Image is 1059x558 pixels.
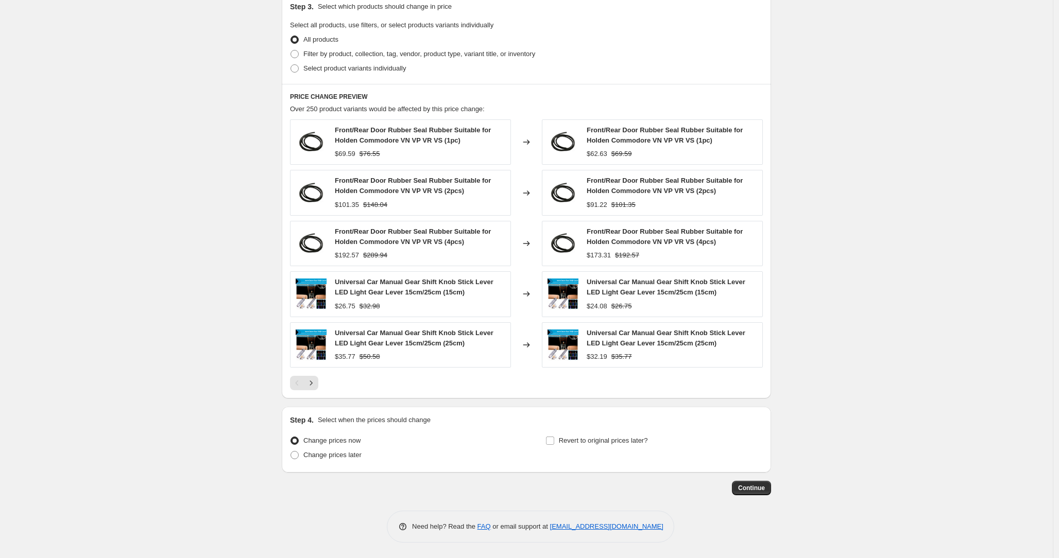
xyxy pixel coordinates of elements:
h6: PRICE CHANGE PREVIEW [290,93,763,101]
span: Front/Rear Door Rubber Seal Rubber Suitable for Holden Commodore VN VP VR VS (2pcs) [335,177,491,195]
strike: $101.35 [611,200,636,210]
span: Select product variants individually [303,64,406,72]
span: All products [303,36,338,43]
strike: $32.98 [360,301,380,311]
h2: Step 4. [290,415,314,425]
div: $192.57 [335,250,359,260]
div: $32.19 [587,352,607,362]
p: Select when the prices should change [318,415,431,425]
p: Select which products should change in price [318,2,452,12]
strike: $76.55 [360,149,380,159]
img: 4aa1d1ec57331a0b30a2aecb7889a3a6_80x.jpg [548,178,578,208]
div: $26.75 [335,301,355,311]
button: Continue [732,481,771,495]
strike: $50.58 [360,352,380,362]
span: Front/Rear Door Rubber Seal Rubber Suitable for Holden Commodore VN VP VR VS (1pc) [335,126,491,144]
img: c5dd4d00531c30738caad3af0f1c0cdc_80x.jpg [296,329,327,360]
img: 4aa1d1ec57331a0b30a2aecb7889a3a6_80x.jpg [296,178,327,208]
strike: $289.94 [363,250,387,260]
span: or email support at [491,522,550,530]
span: Over 250 product variants would be affected by this price change: [290,105,485,113]
strike: $148.04 [363,200,387,210]
div: $69.59 [335,149,355,159]
span: Universal Car Manual Gear Shift Knob Stick Lever LED Light Gear Lever 15cm/25cm (15cm) [587,278,745,296]
span: Universal Car Manual Gear Shift Knob Stick Lever LED Light Gear Lever 15cm/25cm (25cm) [335,329,493,347]
span: Universal Car Manual Gear Shift Knob Stick Lever LED Light Gear Lever 15cm/25cm (15cm) [335,278,493,296]
span: Front/Rear Door Rubber Seal Rubber Suitable for Holden Commodore VN VP VR VS (4pcs) [587,228,743,246]
span: Filter by product, collection, tag, vendor, product type, variant title, or inventory [303,50,535,58]
div: $91.22 [587,200,607,210]
span: Revert to original prices later? [559,437,648,444]
span: Continue [738,484,765,492]
img: 4aa1d1ec57331a0b30a2aecb7889a3a6_80x.jpg [548,127,578,158]
span: Select all products, use filters, or select products variants individually [290,21,493,29]
img: c5dd4d00531c30738caad3af0f1c0cdc_80x.jpg [548,278,578,309]
span: Need help? Read the [412,522,477,530]
strike: $192.57 [615,250,639,260]
span: Change prices later [303,451,362,459]
nav: Pagination [290,376,318,390]
strike: $69.59 [611,149,632,159]
span: Change prices now [303,437,361,444]
img: c5dd4d00531c30738caad3af0f1c0cdc_80x.jpg [296,278,327,309]
h2: Step 3. [290,2,314,12]
img: c5dd4d00531c30738caad3af0f1c0cdc_80x.jpg [548,329,578,360]
div: $24.08 [587,301,607,311]
div: $101.35 [335,200,359,210]
span: Front/Rear Door Rubber Seal Rubber Suitable for Holden Commodore VN VP VR VS (1pc) [587,126,743,144]
div: $62.63 [587,149,607,159]
div: $35.77 [335,352,355,362]
strike: $35.77 [611,352,632,362]
span: Front/Rear Door Rubber Seal Rubber Suitable for Holden Commodore VN VP VR VS (4pcs) [335,228,491,246]
div: $173.31 [587,250,611,260]
a: FAQ [477,522,491,530]
img: 4aa1d1ec57331a0b30a2aecb7889a3a6_80x.jpg [548,228,578,259]
img: 4aa1d1ec57331a0b30a2aecb7889a3a6_80x.jpg [296,127,327,158]
strike: $26.75 [611,301,632,311]
button: Next [304,376,318,390]
span: Universal Car Manual Gear Shift Knob Stick Lever LED Light Gear Lever 15cm/25cm (25cm) [587,329,745,347]
img: 4aa1d1ec57331a0b30a2aecb7889a3a6_80x.jpg [296,228,327,259]
a: [EMAIL_ADDRESS][DOMAIN_NAME] [550,522,663,530]
span: Front/Rear Door Rubber Seal Rubber Suitable for Holden Commodore VN VP VR VS (2pcs) [587,177,743,195]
